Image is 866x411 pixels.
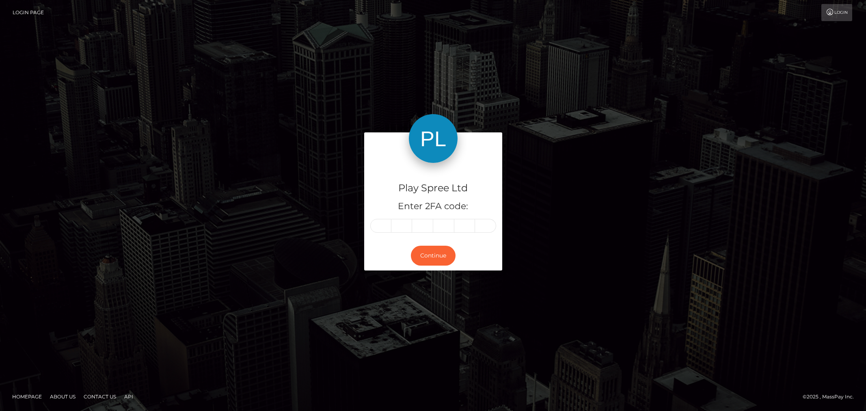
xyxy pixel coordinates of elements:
[13,4,44,21] a: Login Page
[409,114,458,163] img: Play Spree Ltd
[370,181,496,195] h4: Play Spree Ltd
[821,4,852,21] a: Login
[803,392,860,401] div: © 2025 , MassPay Inc.
[411,246,456,266] button: Continue
[370,200,496,213] h5: Enter 2FA code:
[121,390,136,403] a: API
[80,390,119,403] a: Contact Us
[9,390,45,403] a: Homepage
[47,390,79,403] a: About Us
